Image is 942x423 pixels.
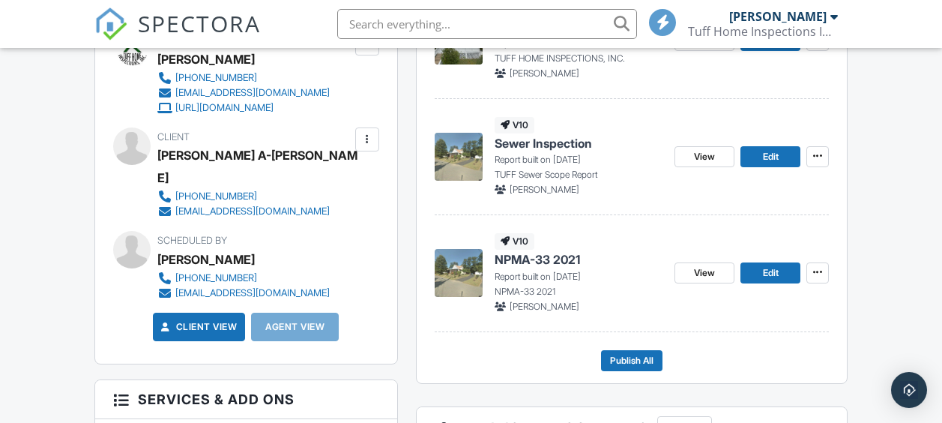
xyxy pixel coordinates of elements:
a: [PHONE_NUMBER] [157,70,330,85]
div: [PERSON_NAME] [157,248,255,271]
a: [EMAIL_ADDRESS][DOMAIN_NAME] [157,204,351,219]
span: Scheduled By [157,235,227,246]
a: [URL][DOMAIN_NAME] [157,100,330,115]
div: Open Intercom Messenger [891,372,927,408]
div: [PHONE_NUMBER] [175,190,257,202]
div: [PERSON_NAME] A-[PERSON_NAME] [157,144,363,189]
h3: Services & Add ons [95,380,397,419]
input: Search everything... [337,9,637,39]
span: Client [157,131,190,142]
div: [EMAIL_ADDRESS][DOMAIN_NAME] [175,87,330,99]
a: [EMAIL_ADDRESS][DOMAIN_NAME] [157,286,330,301]
div: [PHONE_NUMBER] [175,72,257,84]
div: Tuff Home Inspections Inc. [688,24,838,39]
div: [PERSON_NAME] [729,9,827,24]
a: SPECTORA [94,20,261,52]
div: [PHONE_NUMBER] [175,272,257,284]
a: [EMAIL_ADDRESS][DOMAIN_NAME] [157,85,330,100]
a: [PHONE_NUMBER] [157,271,330,286]
div: [URL][DOMAIN_NAME] [175,102,274,114]
img: The Best Home Inspection Software - Spectora [94,7,127,40]
a: [PHONE_NUMBER] [157,189,351,204]
div: [PERSON_NAME] [157,48,255,70]
span: SPECTORA [138,7,261,39]
div: [EMAIL_ADDRESS][DOMAIN_NAME] [175,287,330,299]
a: Client View [158,319,238,334]
div: [EMAIL_ADDRESS][DOMAIN_NAME] [175,205,330,217]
